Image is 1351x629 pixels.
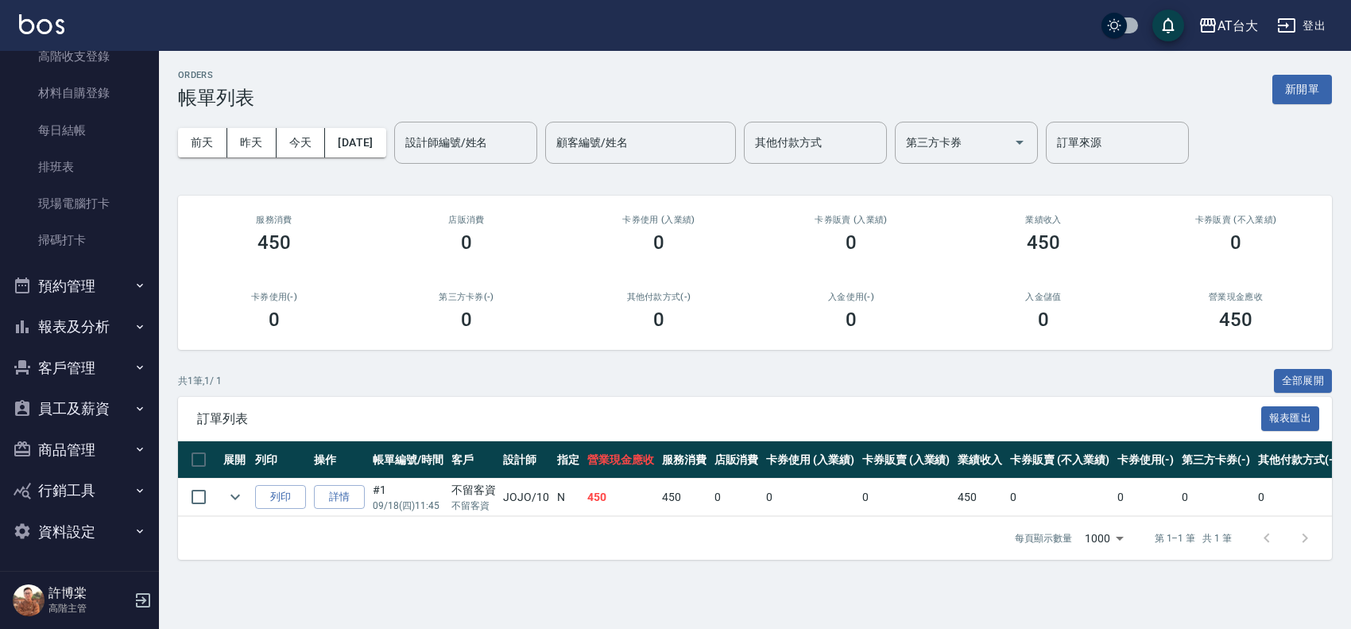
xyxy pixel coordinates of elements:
[1261,410,1320,425] a: 報表匯出
[846,231,857,254] h3: 0
[1006,441,1113,479] th: 卡券販賣 (不入業績)
[966,292,1121,302] h2: 入金儲值
[1007,130,1032,155] button: Open
[369,479,447,516] td: #1
[227,128,277,157] button: 昨天
[762,441,858,479] th: 卡券使用 (入業績)
[1113,441,1179,479] th: 卡券使用(-)
[451,482,496,499] div: 不留客資
[1230,231,1241,254] h3: 0
[1271,11,1332,41] button: 登出
[269,309,280,331] h3: 0
[6,266,153,307] button: 預約管理
[1178,479,1254,516] td: 0
[48,601,130,615] p: 高階主管
[582,215,736,225] h2: 卡券使用 (入業績)
[6,388,153,429] button: 員工及薪資
[499,441,553,479] th: 設計師
[6,348,153,389] button: 客戶管理
[314,485,365,510] a: 詳情
[1015,531,1072,546] p: 每頁顯示數量
[1078,517,1129,560] div: 1000
[653,231,664,254] h3: 0
[658,479,710,516] td: 450
[325,128,385,157] button: [DATE]
[178,374,222,388] p: 共 1 筆, 1 / 1
[954,441,1006,479] th: 業績收入
[1027,231,1060,254] h3: 450
[846,309,857,331] h3: 0
[774,215,928,225] h2: 卡券販賣 (入業績)
[6,222,153,258] a: 掃碼打卡
[6,470,153,511] button: 行銷工具
[1272,75,1332,104] button: 新開單
[6,429,153,471] button: 商品管理
[461,309,472,331] h3: 0
[1113,479,1179,516] td: 0
[277,128,326,157] button: 今天
[553,479,583,516] td: N
[6,511,153,553] button: 資料設定
[858,441,954,479] th: 卡券販賣 (入業績)
[858,479,954,516] td: 0
[653,309,664,331] h3: 0
[373,499,443,513] p: 09/18 (四) 11:45
[310,441,369,479] th: 操作
[499,479,553,516] td: JOJO /10
[762,479,858,516] td: 0
[583,479,658,516] td: 450
[1159,292,1313,302] h2: 營業現金應收
[1217,16,1258,36] div: AT台大
[223,485,247,509] button: expand row
[553,441,583,479] th: 指定
[178,128,227,157] button: 前天
[257,231,291,254] h3: 450
[178,70,254,80] h2: ORDERS
[710,441,763,479] th: 店販消費
[1192,10,1264,42] button: AT台大
[1178,441,1254,479] th: 第三方卡券(-)
[1152,10,1184,41] button: save
[1274,369,1333,394] button: 全部展開
[6,185,153,222] a: 現場電腦打卡
[1254,479,1341,516] td: 0
[583,441,658,479] th: 營業現金應收
[774,292,928,302] h2: 入金使用(-)
[1159,215,1313,225] h2: 卡券販賣 (不入業績)
[369,441,447,479] th: 帳單編號/時間
[954,479,1006,516] td: 450
[197,292,351,302] h2: 卡券使用(-)
[251,441,310,479] th: 列印
[710,479,763,516] td: 0
[582,292,736,302] h2: 其他付款方式(-)
[6,112,153,149] a: 每日結帳
[966,215,1121,225] h2: 業績收入
[255,485,306,510] button: 列印
[658,441,710,479] th: 服務消費
[6,75,153,111] a: 材料自購登錄
[461,231,472,254] h3: 0
[389,292,544,302] h2: 第三方卡券(-)
[451,499,496,513] p: 不留客資
[197,411,1261,427] span: 訂單列表
[6,38,153,75] a: 高階收支登錄
[1261,406,1320,431] button: 報表匯出
[197,215,351,225] h3: 服務消費
[48,585,130,601] h5: 許博棠
[447,441,500,479] th: 客戶
[19,14,64,34] img: Logo
[1254,441,1341,479] th: 其他付款方式(-)
[1219,309,1252,331] h3: 450
[13,584,45,616] img: Person
[178,87,254,109] h3: 帳單列表
[1272,81,1332,96] a: 新開單
[1038,309,1049,331] h3: 0
[1006,479,1113,516] td: 0
[1155,531,1232,546] p: 第 1–1 筆 共 1 筆
[219,441,251,479] th: 展開
[6,306,153,348] button: 報表及分析
[389,215,544,225] h2: 店販消費
[6,149,153,185] a: 排班表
